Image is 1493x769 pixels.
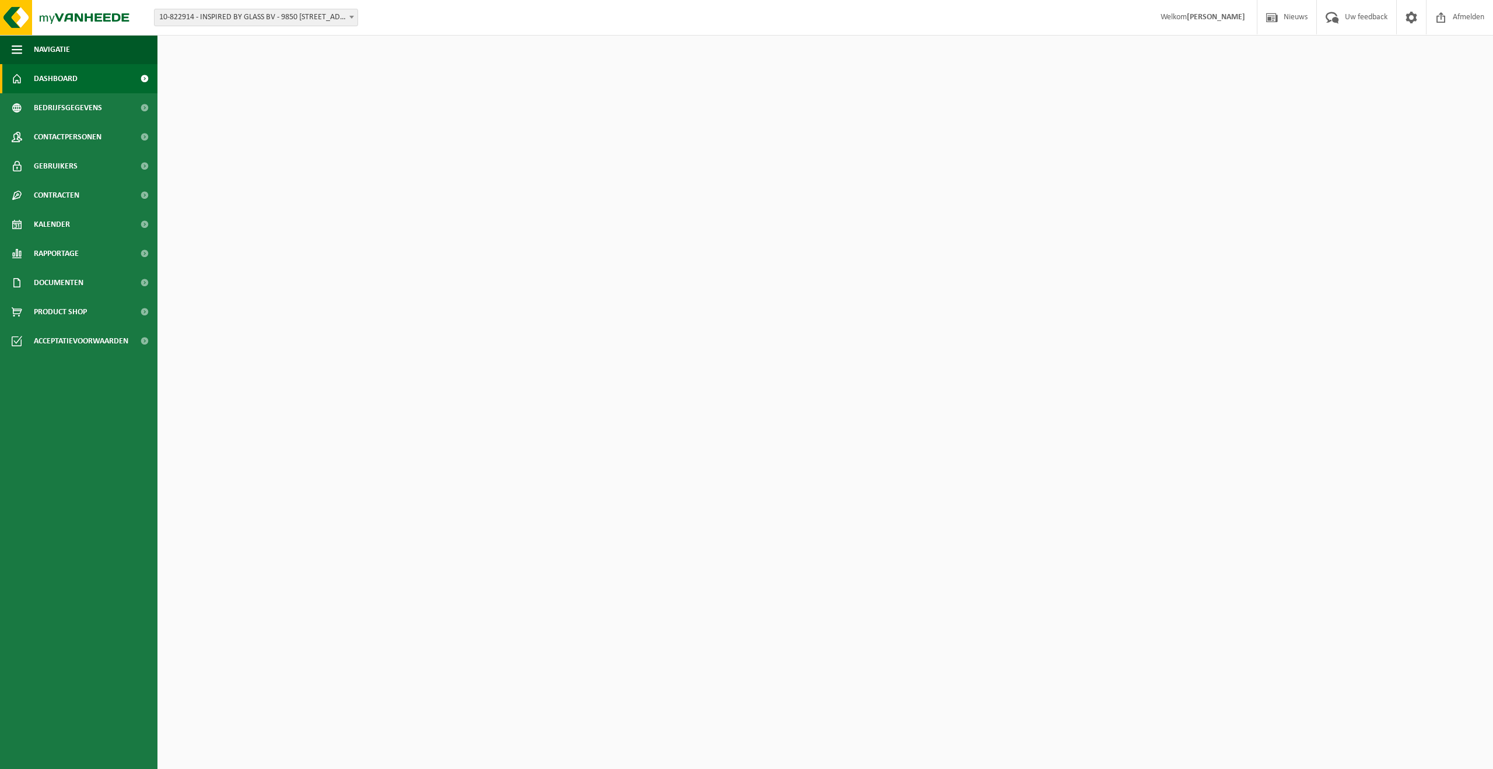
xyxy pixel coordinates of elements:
span: Bedrijfsgegevens [34,93,102,122]
span: 10-822914 - INSPIRED BY GLASS BV - 9850 LANDEGEM, VOSSELARESTRAAT 71C (BUS 1) [155,9,358,26]
span: Navigatie [34,35,70,64]
span: Product Shop [34,297,87,326]
span: Rapportage [34,239,79,268]
span: Acceptatievoorwaarden [34,326,128,356]
span: Documenten [34,268,83,297]
span: Dashboard [34,64,78,93]
strong: [PERSON_NAME] [1187,13,1245,22]
span: 10-822914 - INSPIRED BY GLASS BV - 9850 LANDEGEM, VOSSELARESTRAAT 71C (BUS 1) [154,9,358,26]
span: Contactpersonen [34,122,101,152]
span: Kalender [34,210,70,239]
span: Gebruikers [34,152,78,181]
span: Contracten [34,181,79,210]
